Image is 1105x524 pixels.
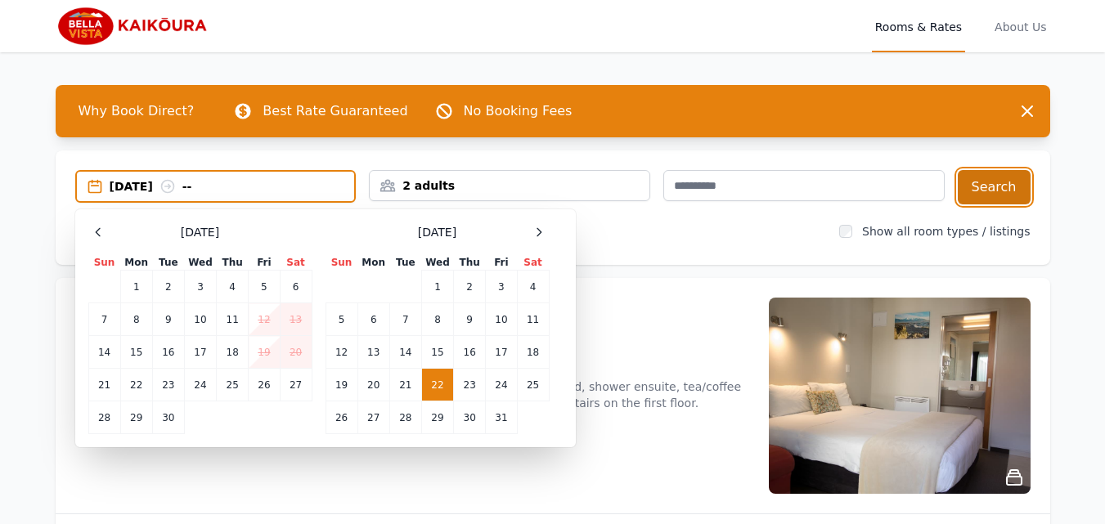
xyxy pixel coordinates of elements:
[862,225,1030,238] label: Show all room types / listings
[56,7,213,46] img: Bella Vista Kaikoura
[454,369,486,401] td: 23
[517,336,549,369] td: 18
[152,271,184,303] td: 2
[486,401,517,434] td: 31
[958,170,1031,204] button: Search
[184,369,216,401] td: 24
[120,401,152,434] td: 29
[357,401,389,434] td: 27
[217,336,249,369] td: 18
[389,303,421,336] td: 7
[249,369,280,401] td: 26
[88,255,120,271] th: Sun
[65,95,208,128] span: Why Book Direct?
[280,303,312,336] td: 13
[152,401,184,434] td: 30
[418,224,456,240] span: [DATE]
[517,303,549,336] td: 11
[421,271,453,303] td: 1
[370,177,649,194] div: 2 adults
[454,271,486,303] td: 2
[120,255,152,271] th: Mon
[357,369,389,401] td: 20
[421,401,453,434] td: 29
[326,401,357,434] td: 26
[249,255,280,271] th: Fri
[517,369,549,401] td: 25
[184,255,216,271] th: Wed
[120,271,152,303] td: 1
[357,255,389,271] th: Mon
[88,401,120,434] td: 28
[217,255,249,271] th: Thu
[217,369,249,401] td: 25
[120,303,152,336] td: 8
[280,271,312,303] td: 6
[217,271,249,303] td: 4
[454,303,486,336] td: 9
[184,303,216,336] td: 10
[110,178,355,195] div: [DATE] --
[486,255,517,271] th: Fri
[280,255,312,271] th: Sat
[152,255,184,271] th: Tue
[326,336,357,369] td: 12
[357,303,389,336] td: 6
[152,303,184,336] td: 9
[217,303,249,336] td: 11
[486,369,517,401] td: 24
[88,369,120,401] td: 21
[181,224,219,240] span: [DATE]
[326,369,357,401] td: 19
[421,369,453,401] td: 22
[88,303,120,336] td: 7
[88,336,120,369] td: 14
[263,101,407,121] p: Best Rate Guaranteed
[389,336,421,369] td: 14
[249,303,280,336] td: 12
[389,369,421,401] td: 21
[421,336,453,369] td: 15
[454,255,486,271] th: Thu
[486,336,517,369] td: 17
[357,336,389,369] td: 13
[249,336,280,369] td: 19
[517,271,549,303] td: 4
[454,336,486,369] td: 16
[280,336,312,369] td: 20
[326,303,357,336] td: 5
[152,336,184,369] td: 16
[464,101,573,121] p: No Booking Fees
[517,255,549,271] th: Sat
[454,401,486,434] td: 30
[120,369,152,401] td: 22
[184,271,216,303] td: 3
[249,271,280,303] td: 5
[152,369,184,401] td: 23
[120,336,152,369] td: 15
[184,336,216,369] td: 17
[389,401,421,434] td: 28
[389,255,421,271] th: Tue
[486,271,517,303] td: 3
[421,303,453,336] td: 8
[280,369,312,401] td: 27
[326,255,357,271] th: Sun
[421,255,453,271] th: Wed
[486,303,517,336] td: 10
